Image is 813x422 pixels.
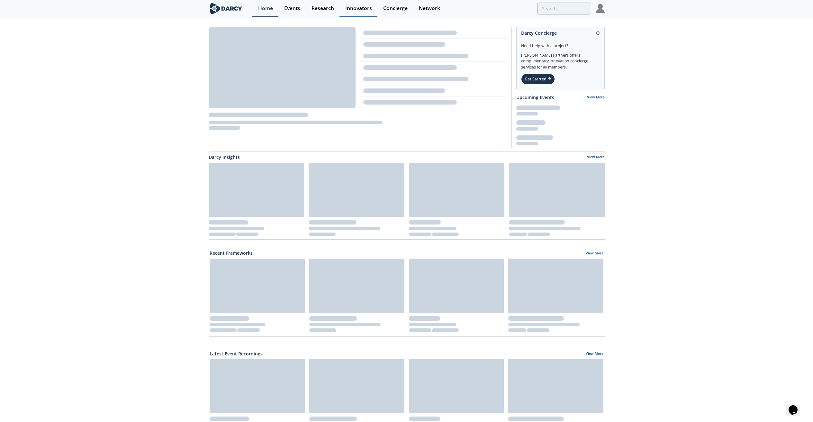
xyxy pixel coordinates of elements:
[383,6,408,11] div: Concierge
[312,6,334,11] div: Research
[419,6,440,11] div: Network
[521,39,600,49] div: Need help with a project?
[210,350,263,357] a: Latest Event Recordings
[209,3,244,14] img: logo-wide.svg
[587,155,605,161] a: View More
[537,3,591,14] input: Advanced Search
[521,49,600,70] div: [PERSON_NAME] Partners offers complimentary innovation concierge services for all members.
[586,251,603,257] a: View More
[586,351,603,357] a: View More
[596,4,605,13] img: Profile
[596,31,600,35] img: information.svg
[786,396,807,416] iframe: chat widget
[587,95,605,99] a: View More
[284,6,300,11] div: Events
[345,6,372,11] div: Innovators
[521,27,600,39] div: Darcy Concierge
[258,6,273,11] div: Home
[521,74,555,85] div: Get Started
[209,154,240,161] a: Darcy Insights
[516,94,554,101] a: Upcoming Events
[210,250,253,256] a: Recent Frameworks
